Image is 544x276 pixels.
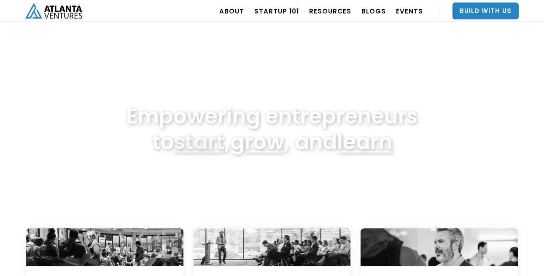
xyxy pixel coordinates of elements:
[127,103,417,155] h1: Empowering entrepreneurs to , , and
[452,3,519,19] a: Build With Us
[174,127,225,157] a: start
[230,127,284,157] a: grow
[337,127,392,157] a: learn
